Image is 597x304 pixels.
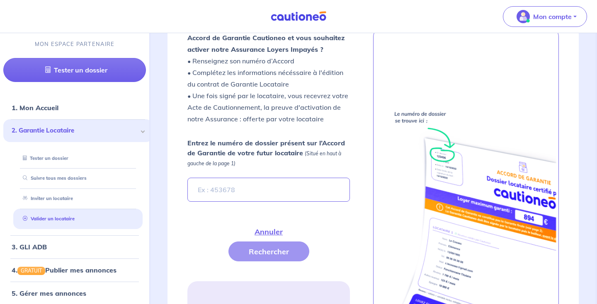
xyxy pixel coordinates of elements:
[234,222,303,241] button: Annuler
[3,285,146,302] div: 5. Gérer mes annonces
[3,262,146,278] div: 4.GRATUITPublier mes annonces
[13,212,143,226] div: Valider un locataire
[187,139,345,157] strong: Entrez le numéro de dossier présent sur l’Accord de Garantie de votre futur locataire
[19,196,73,202] a: Inviter un locataire
[187,20,350,125] p: • Renseignez son numéro d’Accord • Complétez les informations nécéssaire à l'édition du contrat d...
[12,243,47,251] a: 3. GLI ADB
[187,178,350,202] input: Ex : 453678
[3,58,146,82] a: Tester un dossier
[12,266,116,274] a: 4.GRATUITPublier mes annonces
[19,176,87,181] a: Suivre tous mes dossiers
[267,11,330,22] img: Cautioneo
[517,10,530,23] img: illu_account_valid_menu.svg
[3,100,146,116] div: 1. Mon Accueil
[3,239,146,255] div: 3. GLI ADB
[187,22,345,53] strong: Vous avez retenu un candidat locataire avec un Accord de Garantie Cautioneo et vous souhaitez act...
[13,192,143,206] div: Inviter un locataire
[12,126,138,136] span: 2. Garantie Locataire
[12,289,86,297] a: 5. Gérer mes annonces
[3,120,153,142] div: 2. Garantie Locataire
[503,6,587,27] button: illu_account_valid_menu.svgMon compte
[187,150,341,166] em: (Situé en haut à gauche de la page 1)
[19,216,75,222] a: Valider un locataire
[533,12,572,22] p: Mon compte
[13,172,143,186] div: Suivre tous mes dossiers
[13,152,143,165] div: Tester un dossier
[35,40,115,48] p: MON ESPACE PARTENAIRE
[19,155,68,161] a: Tester un dossier
[12,104,58,112] a: 1. Mon Accueil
